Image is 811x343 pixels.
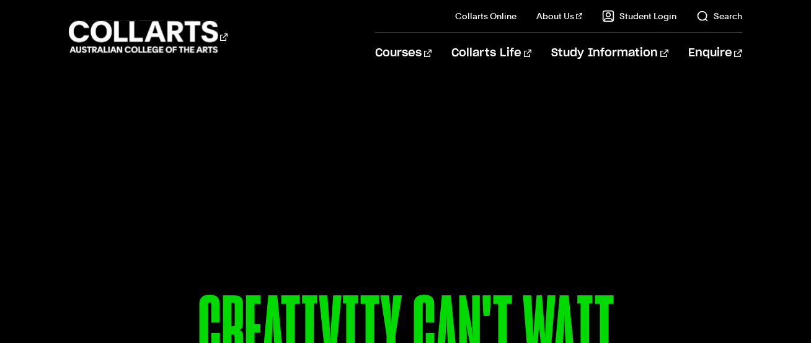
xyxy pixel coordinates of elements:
a: Courses [375,33,432,74]
a: About Us [536,10,582,22]
a: Student Login [602,10,676,22]
a: Search [696,10,742,22]
a: Collarts Online [455,10,516,22]
div: Go to homepage [69,19,228,54]
a: Study Information [551,33,668,74]
a: Enquire [688,33,742,74]
a: Collarts Life [451,33,531,74]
